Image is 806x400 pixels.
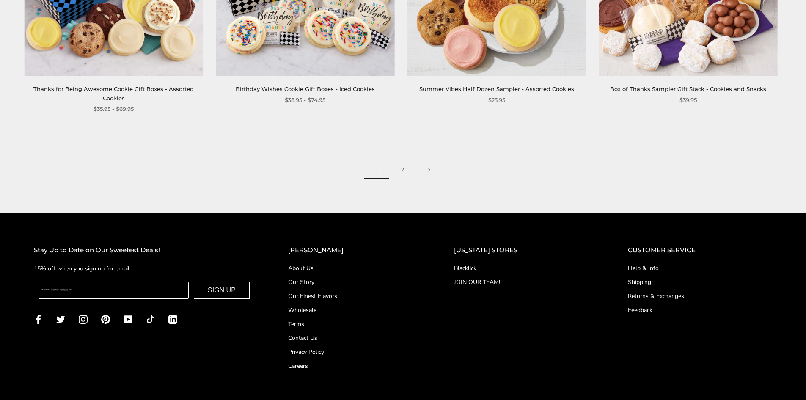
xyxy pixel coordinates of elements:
[628,264,772,273] a: Help & Info
[285,96,325,105] span: $38.95 - $74.95
[34,314,43,323] a: Facebook
[416,160,442,179] a: Next page
[94,105,134,113] span: $35.95 - $69.95
[236,86,375,92] a: Birthday Wishes Cookie Gift Boxes - Iced Cookies
[79,314,88,323] a: Instagram
[679,96,697,105] span: $39.95
[454,278,594,287] a: JOIN OUR TEAM!
[628,306,772,314] a: Feedback
[488,96,505,105] span: $23.95
[34,245,254,256] h2: Stay Up to Date on Our Sweetest Deals!
[288,278,420,287] a: Our Story
[454,264,594,273] a: Blacklick
[628,278,772,287] a: Shipping
[389,160,416,179] a: 2
[610,86,766,92] a: Box of Thanks Sampler Gift Stack - Cookies and Snacks
[454,245,594,256] h2: [US_STATE] STORES
[288,348,420,356] a: Privacy Policy
[194,282,250,299] button: SIGN UP
[419,86,574,92] a: Summer Vibes Half Dozen Sampler - Assorted Cookies
[288,264,420,273] a: About Us
[33,86,194,101] a: Thanks for Being Awesome Cookie Gift Boxes - Assorted Cookies
[288,320,420,328] a: Terms
[34,264,254,273] p: 15% off when you sign up for email
[628,292,772,301] a: Returns & Exchanges
[288,245,420,256] h2: [PERSON_NAME]
[146,314,155,323] a: TikTok
[56,314,65,323] a: Twitter
[288,361,420,370] a: Careers
[288,292,420,301] a: Our Finest Flavors
[39,282,189,299] input: Enter your email
[288,306,420,314] a: Wholesale
[101,314,110,323] a: Pinterest
[364,160,389,179] span: 1
[628,245,772,256] h2: CUSTOMER SERVICE
[7,368,88,393] iframe: Sign Up via Text for Offers
[288,334,420,342] a: Contact Us
[168,314,177,323] a: LinkedIn
[124,314,132,323] a: YouTube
